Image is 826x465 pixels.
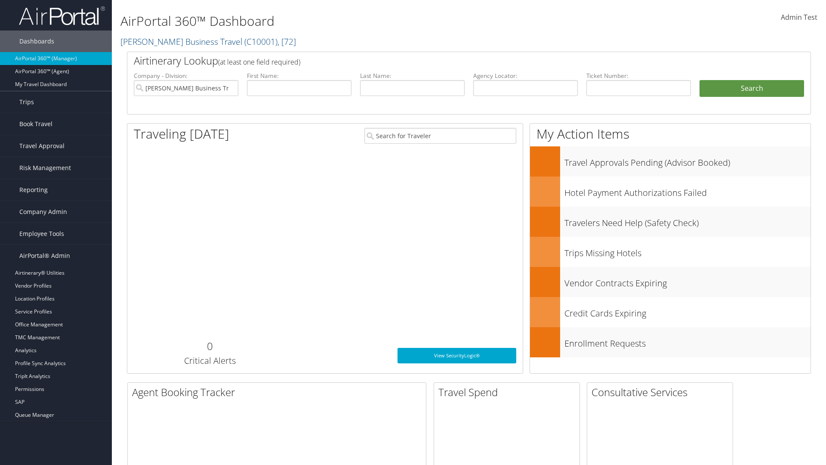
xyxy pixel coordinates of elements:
[360,71,465,80] label: Last Name:
[398,348,516,363] a: View SecurityLogic®
[530,125,811,143] h1: My Action Items
[700,80,804,97] button: Search
[132,385,426,400] h2: Agent Booking Tracker
[586,71,691,80] label: Ticket Number:
[19,201,67,223] span: Company Admin
[781,4,817,31] a: Admin Test
[530,267,811,297] a: Vendor Contracts Expiring
[530,237,811,267] a: Trips Missing Hotels
[564,273,811,289] h3: Vendor Contracts Expiring
[781,12,817,22] span: Admin Test
[530,207,811,237] a: Travelers Need Help (Safety Check)
[19,113,52,135] span: Book Travel
[134,71,238,80] label: Company - Division:
[438,385,579,400] h2: Travel Spend
[19,6,105,26] img: airportal-logo.png
[277,36,296,47] span: , [ 72 ]
[564,333,811,350] h3: Enrollment Requests
[19,135,65,157] span: Travel Approval
[564,183,811,199] h3: Hotel Payment Authorizations Failed
[530,327,811,357] a: Enrollment Requests
[564,303,811,319] h3: Credit Cards Expiring
[218,57,300,67] span: (at least one field required)
[592,385,733,400] h2: Consultative Services
[473,71,578,80] label: Agency Locator:
[19,223,64,245] span: Employee Tools
[134,125,229,143] h1: Traveling [DATE]
[19,179,48,201] span: Reporting
[530,146,811,177] a: Travel Approvals Pending (Advisor Booked)
[120,36,296,47] a: [PERSON_NAME] Business Travel
[134,53,747,68] h2: Airtinerary Lookup
[564,243,811,259] h3: Trips Missing Hotels
[134,339,286,353] h2: 0
[19,91,34,113] span: Trips
[120,12,585,30] h1: AirPortal 360™ Dashboard
[364,128,516,144] input: Search for Traveler
[530,177,811,207] a: Hotel Payment Authorizations Failed
[564,213,811,229] h3: Travelers Need Help (Safety Check)
[19,157,71,179] span: Risk Management
[247,71,351,80] label: First Name:
[530,297,811,327] a: Credit Cards Expiring
[244,36,277,47] span: ( C10001 )
[564,152,811,169] h3: Travel Approvals Pending (Advisor Booked)
[19,245,70,267] span: AirPortal® Admin
[134,355,286,367] h3: Critical Alerts
[19,31,54,52] span: Dashboards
